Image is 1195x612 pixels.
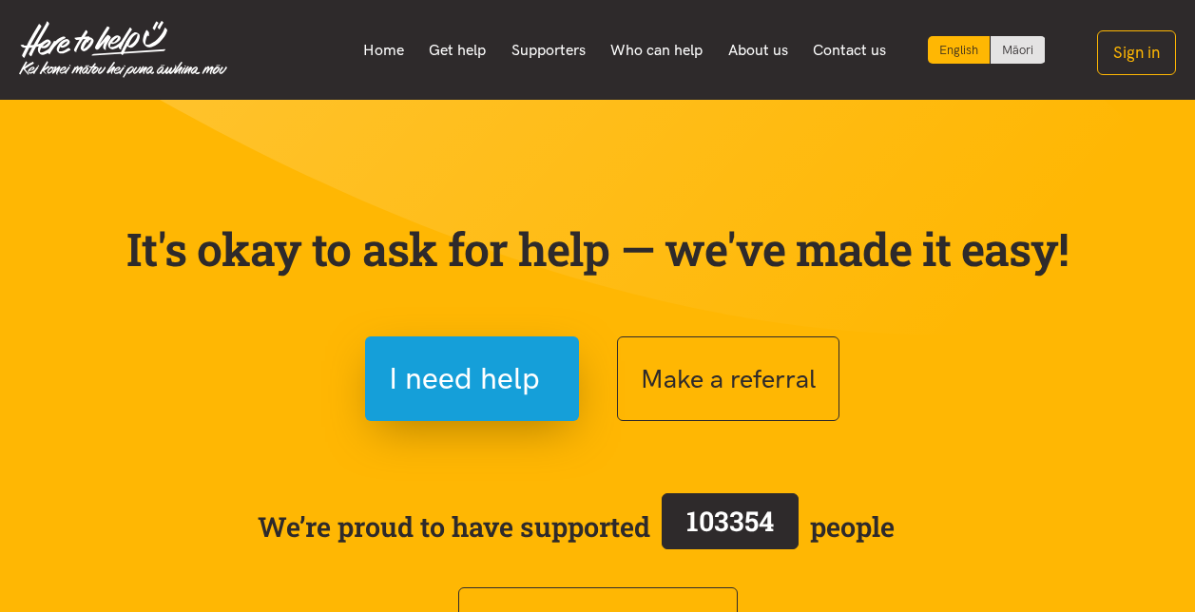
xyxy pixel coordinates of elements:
[350,30,416,70] a: Home
[416,30,499,70] a: Get help
[19,21,227,78] img: Home
[498,30,598,70] a: Supporters
[928,36,1046,64] div: Language toggle
[123,221,1073,277] p: It's okay to ask for help — we've made it easy!
[258,489,895,564] span: We’re proud to have supported people
[1097,30,1176,75] button: Sign in
[928,36,991,64] div: Current language
[650,489,810,564] a: 103354
[686,503,774,539] span: 103354
[991,36,1045,64] a: Switch to Te Reo Māori
[365,336,579,421] button: I need help
[617,336,839,421] button: Make a referral
[716,30,801,70] a: About us
[598,30,716,70] a: Who can help
[389,354,540,403] span: I need help
[800,30,899,70] a: Contact us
